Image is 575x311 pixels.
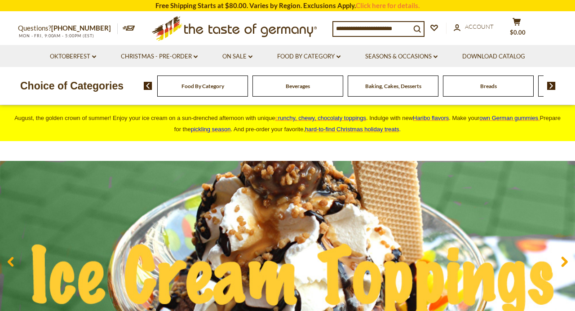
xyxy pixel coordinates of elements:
[50,52,96,62] a: Oktoberfest
[454,22,494,32] a: Account
[462,52,525,62] a: Download Catalog
[365,52,438,62] a: Seasons & Occasions
[191,126,231,133] a: pickling season
[413,115,449,121] a: Haribo flavors
[305,126,401,133] span: .
[18,22,118,34] p: Questions?
[547,82,556,90] img: next arrow
[465,23,494,30] span: Account
[14,115,561,133] span: August, the golden crown of summer! Enjoy your ice cream on a sun-drenched afternoon with unique ...
[365,83,421,89] a: Baking, Cakes, Desserts
[51,24,111,32] a: [PHONE_NUMBER]
[503,18,530,40] button: $0.00
[479,115,540,121] a: own German gummies.
[510,29,526,36] span: $0.00
[278,115,366,121] span: runchy, chewy, chocolaty toppings
[181,83,224,89] a: Food By Category
[144,82,152,90] img: previous arrow
[277,52,341,62] a: Food By Category
[305,126,399,133] a: hard-to-find Christmas holiday treats
[479,115,538,121] span: own German gummies
[222,52,252,62] a: On Sale
[480,83,497,89] a: Breads
[121,52,198,62] a: Christmas - PRE-ORDER
[18,33,94,38] span: MON - FRI, 9:00AM - 5:00PM (EST)
[275,115,366,121] a: crunchy, chewy, chocolaty toppings
[356,1,420,9] a: Click here for details.
[286,83,310,89] a: Beverages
